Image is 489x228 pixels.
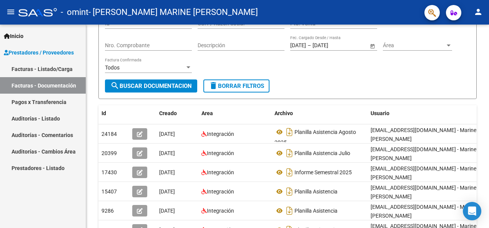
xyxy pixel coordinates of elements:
span: Planilla Asistencia Julio [294,150,350,156]
span: Area [201,110,213,116]
span: 24184 [101,131,117,137]
span: [EMAIL_ADDRESS][DOMAIN_NAME] - Marine [PERSON_NAME] [371,204,476,219]
span: Archivo [274,110,293,116]
datatable-header-cell: Usuario [368,105,483,122]
span: 9286 [101,208,114,214]
span: Usuario [371,110,389,116]
datatable-header-cell: Creado [156,105,198,122]
datatable-header-cell: Id [98,105,129,122]
datatable-header-cell: Area [198,105,271,122]
span: 15407 [101,188,117,195]
mat-icon: search [110,81,120,90]
span: 17430 [101,169,117,175]
span: Creado [159,110,177,116]
mat-icon: person [474,7,483,17]
button: Borrar Filtros [203,79,269,93]
i: Descargar documento [284,166,294,178]
i: Descargar documento [284,147,294,159]
span: 20399 [101,150,117,156]
span: [DATE] [159,169,175,175]
div: Open Intercom Messenger [463,202,481,220]
span: [EMAIL_ADDRESS][DOMAIN_NAME] - Marine [PERSON_NAME] [371,185,476,200]
span: Integración [207,208,234,214]
span: Área [383,42,445,49]
span: Planilla Asistencia [294,208,338,214]
span: Prestadores / Proveedores [4,48,74,57]
datatable-header-cell: Archivo [271,105,368,122]
span: Integración [207,169,234,175]
input: Fecha fin [313,42,350,49]
span: Integración [207,188,234,195]
span: Buscar Documentacion [110,83,192,89]
span: – [308,42,311,49]
i: Descargar documento [284,205,294,217]
span: [EMAIL_ADDRESS][DOMAIN_NAME] - Marine [PERSON_NAME] [371,165,476,180]
span: Borrar Filtros [209,83,264,89]
mat-icon: delete [209,81,218,90]
span: [DATE] [159,208,175,214]
span: [DATE] [159,131,175,137]
span: [EMAIL_ADDRESS][DOMAIN_NAME] - Marine [PERSON_NAME] [371,146,476,161]
span: Planilla Asistencia [294,188,338,195]
span: Planilla Asistencia Agosto 2025 [274,129,356,145]
span: - [PERSON_NAME] MARINE [PERSON_NAME] [88,4,258,21]
button: Open calendar [368,42,376,50]
span: [EMAIL_ADDRESS][DOMAIN_NAME] - Marine [PERSON_NAME] [371,127,476,142]
span: Integración [207,150,234,156]
span: Inicio [4,32,23,40]
span: - omint [61,4,88,21]
i: Descargar documento [284,185,294,198]
span: [DATE] [159,150,175,156]
input: Fecha inicio [290,42,306,49]
span: Todos [105,64,120,71]
span: [DATE] [159,188,175,195]
i: Descargar documento [284,126,294,138]
mat-icon: menu [6,7,15,17]
span: Id [101,110,106,116]
span: Informe Semestral 2025 [294,169,352,175]
span: Integración [207,131,234,137]
button: Buscar Documentacion [105,79,197,93]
